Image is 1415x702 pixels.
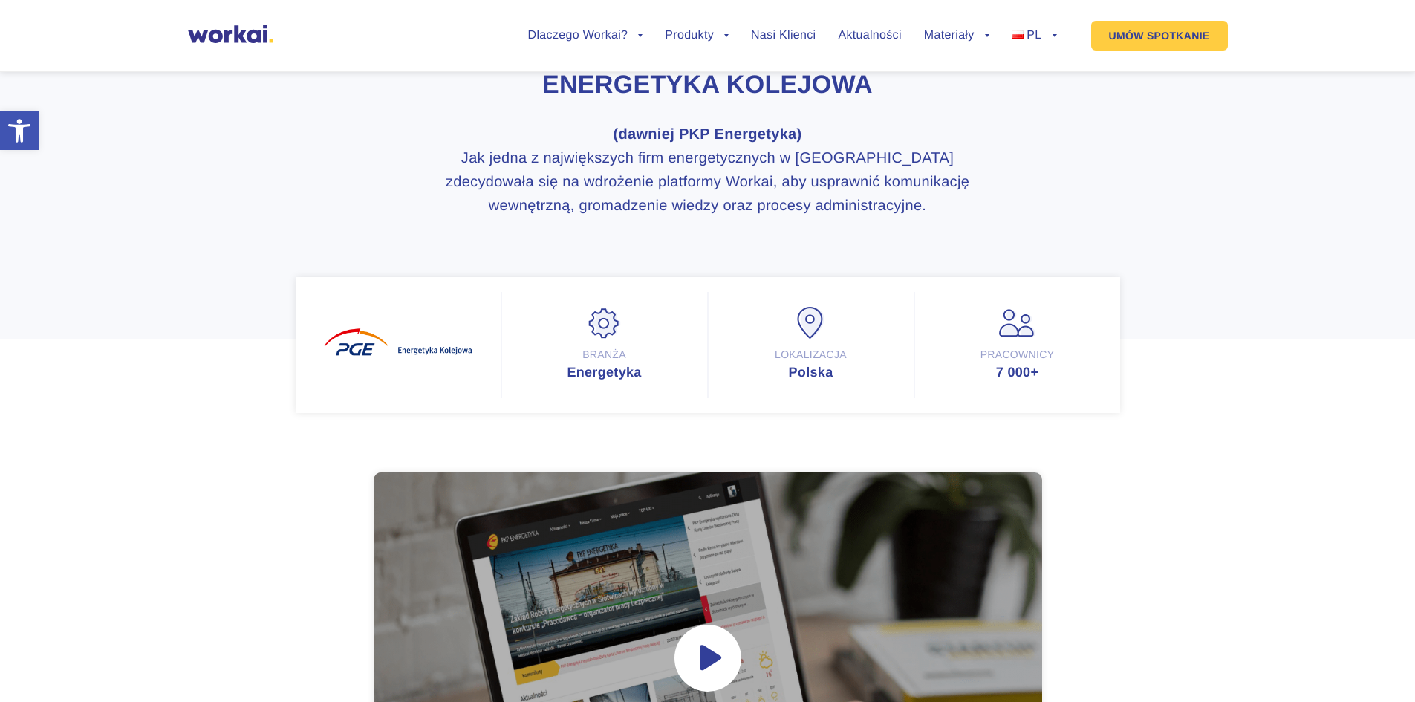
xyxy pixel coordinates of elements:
div: Branża [517,348,692,362]
img: Pracownicy [999,307,1036,340]
a: PL [1012,30,1057,42]
span: PL [1027,29,1041,42]
a: Dlaczego Workai? [528,30,643,42]
div: Energetyka [517,365,692,380]
div: Lokalizacja [723,348,899,362]
img: Lokalizacja [793,307,830,340]
a: UMÓW SPOTKANIE [1091,21,1228,51]
a: Aktualności [838,30,901,42]
div: Polska [723,365,899,380]
a: Materiały [924,30,989,42]
div: 7 000+ [930,365,1105,380]
h3: Jak jedna z największych firm energetycznych w [GEOGRAPHIC_DATA] zdecydowała się na wdrożenie pla... [419,123,996,218]
a: Produkty [665,30,729,42]
img: Branża [586,307,623,340]
div: Pracownicy [930,348,1105,362]
strong: (dawniej PKP Energetyka) [613,126,801,143]
a: Nasi Klienci [751,30,816,42]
